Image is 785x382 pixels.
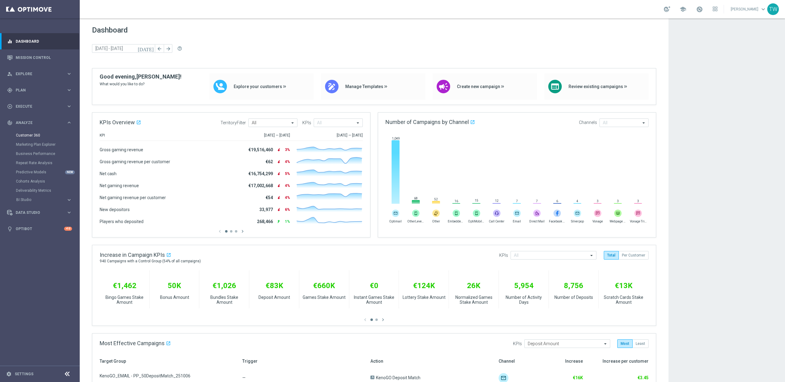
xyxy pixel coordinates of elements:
a: Predictive Models [16,170,64,175]
span: Plan [16,88,66,92]
a: Marketing Plan Explorer [16,142,64,147]
i: keyboard_arrow_right [66,197,72,203]
div: Deliverability Metrics [16,186,79,195]
i: gps_fixed [7,87,13,93]
i: keyboard_arrow_right [66,103,72,109]
div: Repeat Rate Analysis [16,158,79,168]
div: Mission Control [7,49,72,66]
i: keyboard_arrow_right [66,87,72,93]
button: play_circle_outline Execute keyboard_arrow_right [7,104,72,109]
div: Predictive Models [16,168,79,177]
a: Settings [15,372,33,376]
button: gps_fixed Plan keyboard_arrow_right [7,88,72,93]
button: BI Studio keyboard_arrow_right [16,197,72,202]
i: settings [6,371,12,377]
button: Mission Control [7,55,72,60]
a: Customer 360 [16,133,64,138]
div: BI Studio [16,198,66,202]
div: Dashboard [7,33,72,49]
div: TW [767,3,779,15]
span: Explore [16,72,66,76]
div: Execute [7,104,66,109]
i: person_search [7,71,13,77]
i: keyboard_arrow_right [66,71,72,77]
span: school [680,6,686,13]
button: person_search Explore keyboard_arrow_right [7,71,72,76]
span: Execute [16,105,66,108]
i: equalizer [7,39,13,44]
span: Analyze [16,121,66,125]
a: Deliverability Metrics [16,188,64,193]
i: keyboard_arrow_right [66,210,72,215]
div: Marketing Plan Explorer [16,140,79,149]
div: Plan [7,87,66,93]
a: Repeat Rate Analysis [16,160,64,165]
div: Customer 360 [16,131,79,140]
a: Mission Control [16,49,72,66]
a: [PERSON_NAME]keyboard_arrow_down [730,5,767,14]
button: track_changes Analyze keyboard_arrow_right [7,120,72,125]
a: Cohorts Analysis [16,179,64,184]
div: NEW [65,170,75,174]
div: Explore [7,71,66,77]
a: Optibot [16,221,64,237]
button: equalizer Dashboard [7,39,72,44]
i: keyboard_arrow_right [66,120,72,125]
span: Data Studio [16,211,66,214]
a: Business Performance [16,151,64,156]
div: Data Studio [7,210,66,215]
div: Cohorts Analysis [16,177,79,186]
div: +10 [64,227,72,231]
span: BI Studio [16,198,60,202]
i: play_circle_outline [7,104,13,109]
div: BI Studio [16,195,79,204]
button: lightbulb Optibot +10 [7,226,72,231]
div: Optibot [7,221,72,237]
i: lightbulb [7,226,13,232]
button: Data Studio keyboard_arrow_right [7,210,72,215]
a: Dashboard [16,33,72,49]
div: Analyze [7,120,66,125]
i: track_changes [7,120,13,125]
span: keyboard_arrow_down [760,6,767,13]
div: Business Performance [16,149,79,158]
